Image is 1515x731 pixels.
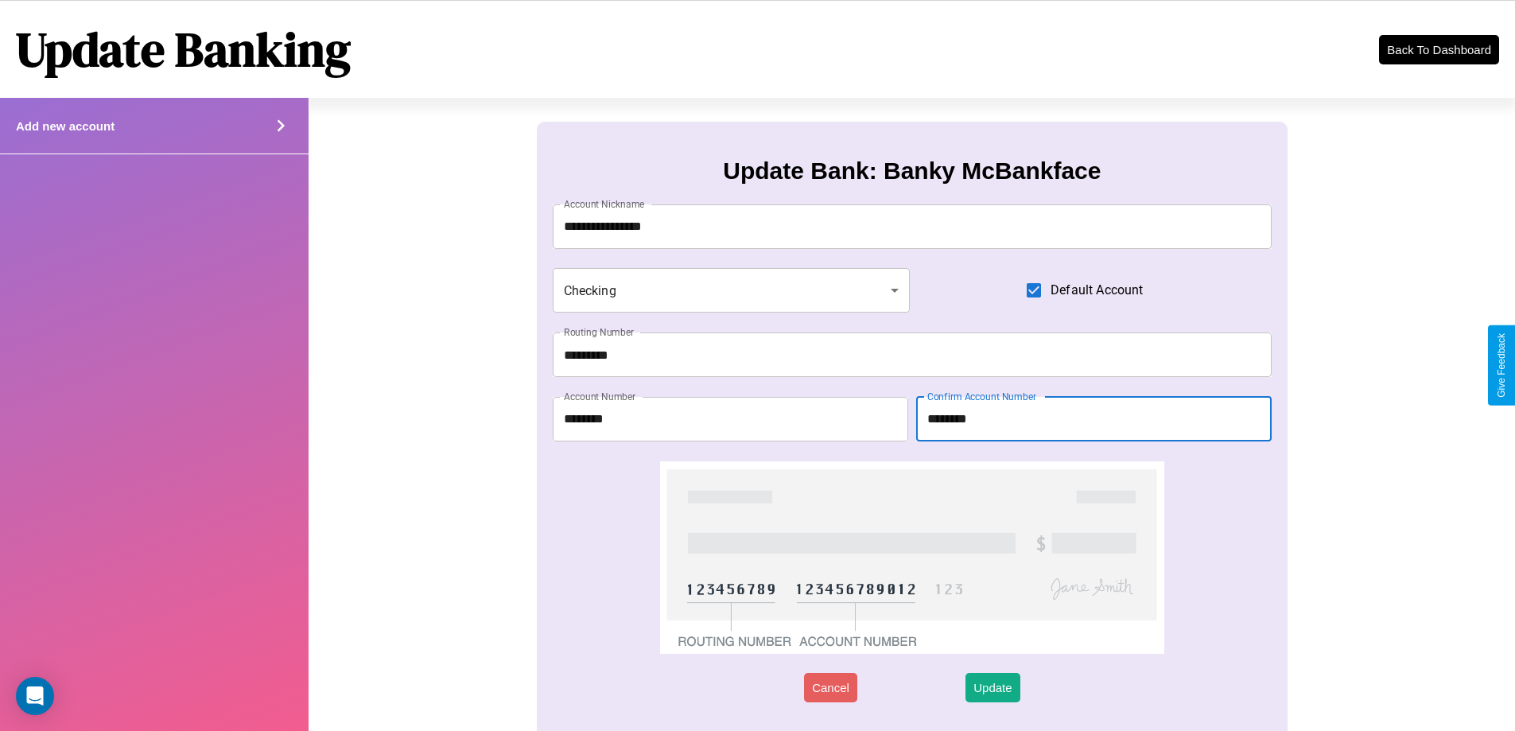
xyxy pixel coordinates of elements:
label: Routing Number [564,325,634,339]
img: check [660,461,1163,654]
label: Confirm Account Number [927,390,1036,403]
button: Cancel [804,673,857,702]
button: Back To Dashboard [1379,35,1499,64]
div: Checking [553,268,911,313]
div: Give Feedback [1496,333,1507,398]
button: Update [965,673,1020,702]
h1: Update Banking [16,17,351,82]
div: Open Intercom Messenger [16,677,54,715]
label: Account Nickname [564,197,645,211]
label: Account Number [564,390,635,403]
h4: Add new account [16,119,115,133]
span: Default Account [1051,281,1143,300]
h3: Update Bank: Banky McBankface [723,157,1101,185]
